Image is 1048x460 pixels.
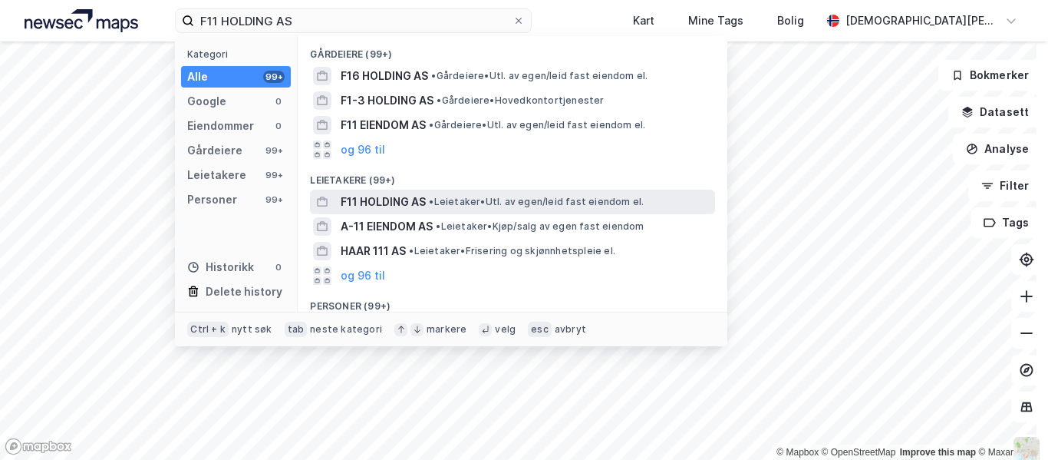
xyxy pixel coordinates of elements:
[341,67,428,85] span: F16 HOLDING AS
[263,71,285,83] div: 99+
[900,447,976,458] a: Improve this map
[298,162,727,190] div: Leietakere (99+)
[341,141,385,159] button: og 96 til
[341,91,433,110] span: F1-3 HOLDING AS
[777,12,804,30] div: Bolig
[971,207,1042,238] button: Tags
[5,438,72,455] a: Mapbox homepage
[429,119,433,131] span: •
[341,193,426,211] span: F11 HOLDING AS
[298,36,727,64] div: Gårdeiere (99+)
[633,12,654,30] div: Kart
[437,94,604,107] span: Gårdeiere • Hovedkontortjenester
[436,220,644,233] span: Leietaker • Kjøp/salg av egen fast eiendom
[187,258,254,276] div: Historikk
[310,323,382,336] div: neste kategori
[822,447,896,458] a: OpenStreetMap
[528,322,552,337] div: esc
[409,245,414,256] span: •
[272,120,285,132] div: 0
[341,242,406,260] span: HAAR 111 AS
[436,220,440,232] span: •
[187,92,226,111] div: Google
[285,322,308,337] div: tab
[187,117,254,135] div: Eiendommer
[409,245,615,257] span: Leietaker • Frisering og skjønnhetspleie el.
[194,9,512,32] input: Søk på adresse, matrikkel, gårdeiere, leietakere eller personer
[341,116,426,134] span: F11 EIENDOM AS
[429,119,645,131] span: Gårdeiere • Utl. av egen/leid fast eiendom el.
[429,196,433,207] span: •
[263,194,285,206] div: 99+
[845,12,999,30] div: [DEMOGRAPHIC_DATA][PERSON_NAME]
[948,97,1042,127] button: Datasett
[431,70,436,81] span: •
[298,288,727,316] div: Personer (99+)
[971,386,1048,460] iframe: Chat Widget
[968,170,1042,201] button: Filter
[776,447,819,458] a: Mapbox
[688,12,743,30] div: Mine Tags
[938,60,1042,91] button: Bokmerker
[263,144,285,157] div: 99+
[495,323,516,336] div: velg
[187,141,242,160] div: Gårdeiere
[187,322,229,337] div: Ctrl + k
[187,190,237,209] div: Personer
[187,48,291,60] div: Kategori
[187,68,208,86] div: Alle
[187,166,246,184] div: Leietakere
[555,323,586,336] div: avbryt
[232,323,272,336] div: nytt søk
[427,323,466,336] div: markere
[263,169,285,181] div: 99+
[206,283,282,301] div: Delete history
[272,261,285,273] div: 0
[437,94,441,106] span: •
[431,70,648,82] span: Gårdeiere • Utl. av egen/leid fast eiendom el.
[341,266,385,285] button: og 96 til
[272,95,285,108] div: 0
[953,134,1042,164] button: Analyse
[971,386,1048,460] div: Kontrollprogram for chat
[341,217,433,236] span: A-11 EIENDOM AS
[429,196,644,208] span: Leietaker • Utl. av egen/leid fast eiendom el.
[25,9,138,32] img: logo.a4113a55bc3d86da70a041830d287a7e.svg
